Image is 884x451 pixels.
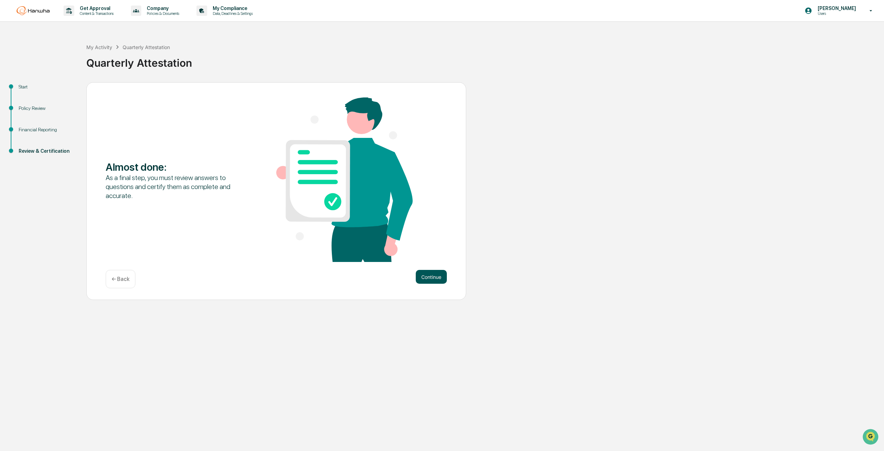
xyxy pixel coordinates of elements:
p: Company [141,6,183,11]
img: 1746055101610-c473b297-6a78-478c-a979-82029cc54cd1 [7,53,19,65]
p: Content & Transactions [74,11,117,16]
img: logo [17,6,50,15]
p: [PERSON_NAME] [812,6,859,11]
p: My Compliance [207,6,256,11]
p: Policies & Documents [141,11,183,16]
p: ← Back [112,276,129,282]
div: Review & Certification [19,148,75,155]
p: Users [812,11,859,16]
div: Almost done : [106,161,242,173]
button: Continue [416,270,447,284]
div: Start new chat [23,53,113,59]
p: Data, Deadlines & Settings [207,11,256,16]
a: 🔎Data Lookup [4,97,46,110]
div: 🖐️ [7,87,12,93]
p: Get Approval [74,6,117,11]
p: How can we help? [7,14,126,25]
img: Almost done [276,97,413,262]
a: 🗄️Attestations [47,84,88,96]
div: Policy Review [19,105,75,112]
div: 🗄️ [50,87,56,93]
iframe: Open customer support [862,428,881,447]
a: 🖐️Preclearance [4,84,47,96]
button: Start new chat [117,55,126,63]
div: Financial Reporting [19,126,75,133]
div: My Activity [86,44,112,50]
span: Pylon [69,117,84,122]
div: Start [19,83,75,91]
div: Quarterly Attestation [123,44,170,50]
span: Data Lookup [14,100,44,107]
span: Preclearance [14,87,45,94]
span: Attestations [57,87,86,94]
div: Quarterly Attestation [86,51,881,69]
div: 🔎 [7,101,12,106]
div: As a final step, you must review answers to questions and certify them as complete and accurate. [106,173,242,200]
div: We're available if you need us! [23,59,87,65]
a: Powered byPylon [49,116,84,122]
